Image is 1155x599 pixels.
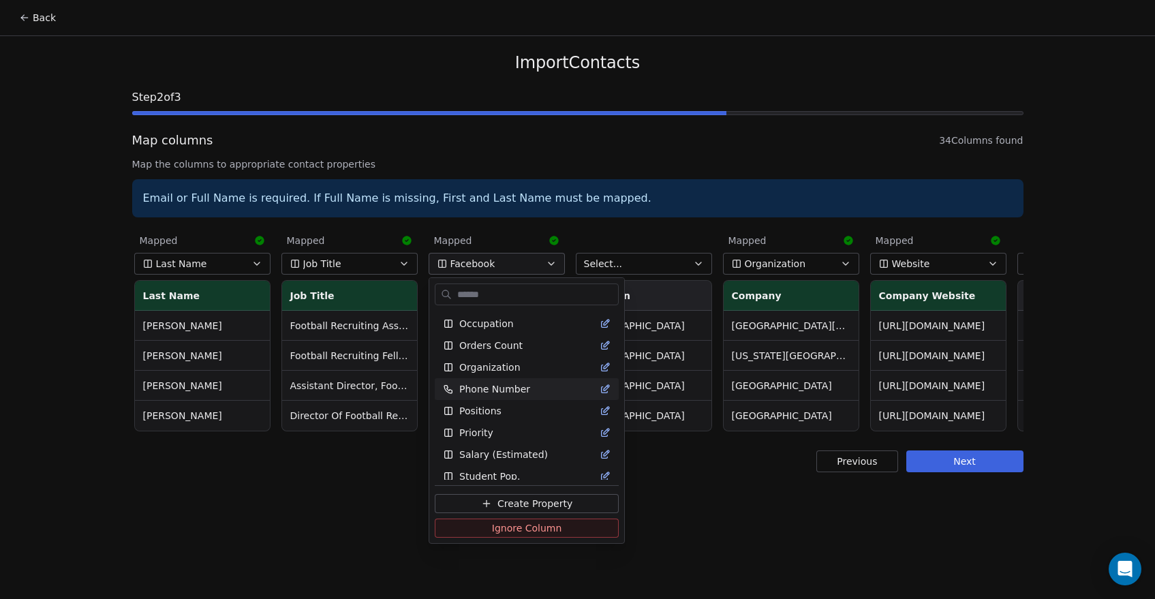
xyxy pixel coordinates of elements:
[459,339,523,352] span: Orders Count
[492,521,562,535] span: Ignore Column
[459,404,502,418] span: Positions
[435,494,619,513] button: Create Property
[435,519,619,538] button: Ignore Column
[497,497,572,510] span: Create Property
[459,470,520,483] span: Student Pop.
[459,317,514,331] span: Occupation
[459,426,493,440] span: Priority
[459,448,548,461] span: Salary (Estimated)
[459,382,530,396] span: Phone Number
[459,360,521,374] span: Organization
